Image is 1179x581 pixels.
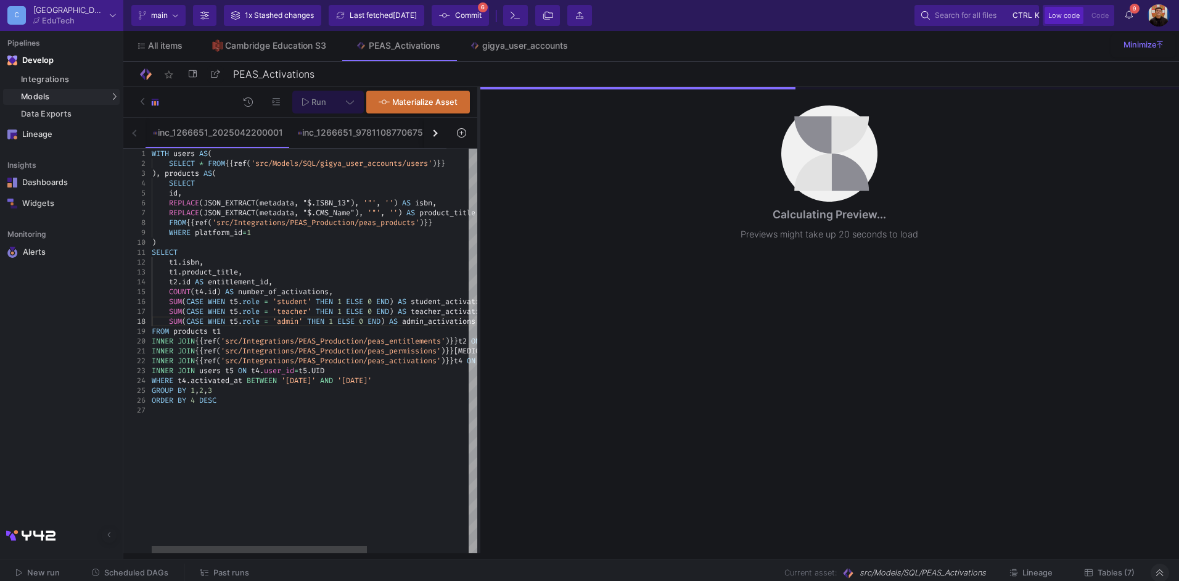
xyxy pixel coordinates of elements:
span: t4 [195,287,203,297]
div: Data Exports [21,109,117,119]
span: product_title [182,267,238,277]
div: 9 [123,228,146,237]
span: }} [424,218,432,228]
span: , [376,198,380,208]
span: JOIN [178,356,195,366]
img: Tab icon [470,41,480,51]
div: 22 [123,356,146,366]
span: t4 [251,366,260,376]
div: 24 [123,376,146,385]
span: SUM [169,307,182,316]
div: [GEOGRAPHIC_DATA] [33,6,105,14]
span: . [307,366,311,376]
span: product_title [419,208,475,218]
span: t1 [169,267,178,277]
span: ELSE [346,307,363,316]
div: Dashboards [22,178,102,187]
span: "$.ISBN_13" [303,198,350,208]
span: ELSE [337,316,355,326]
span: }} [445,346,454,356]
span: t5 [298,366,307,376]
span: ( [208,218,212,228]
span: AS [389,316,398,326]
span: ) [152,237,156,247]
span: admin_activations [402,316,475,326]
span: ( [182,307,186,316]
span: teacher_activations [411,307,493,316]
span: THEN [307,316,324,326]
span: users [173,149,195,159]
span: {{ [195,336,203,346]
span: AS [203,168,212,178]
span: ( [199,208,203,218]
span: , [203,385,208,395]
span: metadata [260,208,294,218]
span: id [182,277,191,287]
img: bg52tvgs8dxfpOhHYAd0g09LCcAxm85PnUXHwHyc.png [1148,4,1170,27]
span: REPLACE [169,208,199,218]
img: Tab icon [356,41,366,51]
span: student_activations [411,297,493,307]
span: = [264,307,268,316]
span: THEN [316,297,333,307]
div: 12 [123,257,146,267]
span: '"' [368,208,380,218]
button: Commit [432,5,489,26]
mat-icon: star_border [162,67,176,82]
div: 7 [123,208,146,218]
span: Tables (7) [1098,568,1135,577]
span: ref [203,336,216,346]
button: Materialize Asset [366,91,470,113]
button: Run [292,91,336,113]
span: AS [398,307,406,316]
span: {{ [225,159,234,168]
span: id [169,188,178,198]
span: 'student' [273,297,311,307]
div: Previews might take up 20 seconds to load [741,228,918,241]
span: ) [441,346,445,356]
span: UID [311,366,324,376]
span: ref [195,218,208,228]
div: 18 [123,316,146,326]
div: 4 [123,178,146,188]
span: Run [311,97,326,107]
span: = [242,228,247,237]
span: , [178,188,182,198]
span: AS [402,198,411,208]
span: 3 [208,385,212,395]
span: INNER [152,336,173,346]
span: }} [445,356,454,366]
span: {{ [195,356,203,366]
div: 25 [123,385,146,395]
span: BETWEEN [247,376,277,385]
span: ) [393,198,398,208]
span: number_of_activations [238,287,329,297]
span: , [294,198,298,208]
span: '[DATE]' [337,376,372,385]
span: s' [437,336,445,346]
span: activated_at [191,376,242,385]
span: isbn [415,198,432,208]
span: ref [234,159,247,168]
span: t4 [454,356,462,366]
span: BY [178,385,186,395]
span: 0 [368,297,372,307]
span: products [165,168,199,178]
span: = [264,297,268,307]
span: {{ [195,346,203,356]
span: WHEN [208,307,225,316]
span: CASE [186,297,203,307]
span: WHEN [208,316,225,326]
button: Low code [1045,7,1083,24]
span: All items [148,41,183,51]
span: Search for all files [935,6,996,25]
span: ( [199,198,203,208]
img: Navigation icon [7,56,17,65]
span: , [195,385,199,395]
span: . [238,316,242,326]
span: AS [406,208,415,218]
span: ( [216,346,221,356]
button: Last fetched[DATE] [329,5,424,26]
span: INNER [152,366,173,376]
img: SQL-Model type child icon [150,97,160,107]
